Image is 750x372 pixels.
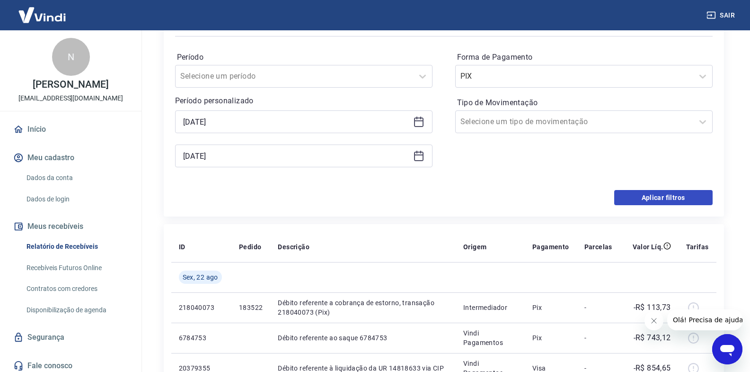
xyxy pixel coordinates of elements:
p: Pagamento [532,242,569,252]
p: Pedido [239,242,261,252]
p: [PERSON_NAME] [33,80,108,90]
a: Recebíveis Futuros Online [23,258,130,278]
span: Sex, 22 ago [183,272,218,282]
a: Disponibilização de agenda [23,300,130,320]
p: - [584,303,612,312]
p: Parcelas [584,242,612,252]
p: 6784753 [179,333,224,343]
iframe: Mensagem da empresa [667,309,742,330]
input: Data final [183,149,409,163]
p: Débito referente ao saque 6784753 [278,333,448,343]
p: Origem [463,242,486,252]
p: 218040073 [179,303,224,312]
div: N [52,38,90,76]
a: Dados de login [23,190,130,209]
p: Valor Líq. [633,242,663,252]
p: [EMAIL_ADDRESS][DOMAIN_NAME] [18,93,123,103]
p: Pix [532,303,569,312]
p: Descrição [278,242,309,252]
input: Data inicial [183,115,409,129]
button: Meu cadastro [11,147,130,168]
p: Débito referente a cobrança de estorno, transação 218040073 (Pix) [278,298,448,317]
button: Aplicar filtros [614,190,713,205]
a: Dados da conta [23,168,130,188]
p: 183522 [239,303,263,312]
p: Tarifas [686,242,709,252]
p: Pix [532,333,569,343]
img: Vindi [11,0,73,29]
p: Período personalizado [175,95,432,107]
iframe: Fechar mensagem [644,311,663,330]
a: Início [11,119,130,140]
a: Contratos com credores [23,279,130,299]
p: Intermediador [463,303,517,312]
p: -R$ 743,12 [634,332,671,344]
p: Vindi Pagamentos [463,328,517,347]
button: Sair [705,7,739,24]
button: Meus recebíveis [11,216,130,237]
iframe: Botão para abrir a janela de mensagens [712,334,742,364]
span: Olá! Precisa de ajuda? [6,7,79,14]
a: Relatório de Recebíveis [23,237,130,256]
label: Tipo de Movimentação [457,97,711,109]
a: Segurança [11,327,130,348]
p: - [584,333,612,343]
p: ID [179,242,185,252]
label: Período [177,52,431,63]
label: Forma de Pagamento [457,52,711,63]
p: -R$ 113,73 [634,302,671,313]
